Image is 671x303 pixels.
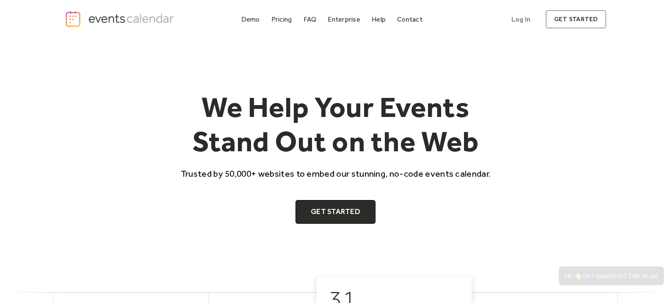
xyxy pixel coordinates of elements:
[324,14,363,25] a: Enterprise
[271,17,292,22] div: Pricing
[503,10,539,28] a: Log In
[65,10,177,28] a: home
[238,14,263,25] a: Demo
[300,14,320,25] a: FAQ
[173,90,498,159] h1: We Help Your Events Stand Out on the Web
[304,17,317,22] div: FAQ
[241,17,260,22] div: Demo
[268,14,295,25] a: Pricing
[394,14,426,25] a: Contact
[368,14,389,25] a: Help
[397,17,422,22] div: Contact
[295,200,376,224] a: Get Started
[328,17,360,22] div: Enterprise
[372,17,386,22] div: Help
[546,10,606,28] a: get started
[173,167,498,180] p: Trusted by 50,000+ websites to embed our stunning, no-code events calendar.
